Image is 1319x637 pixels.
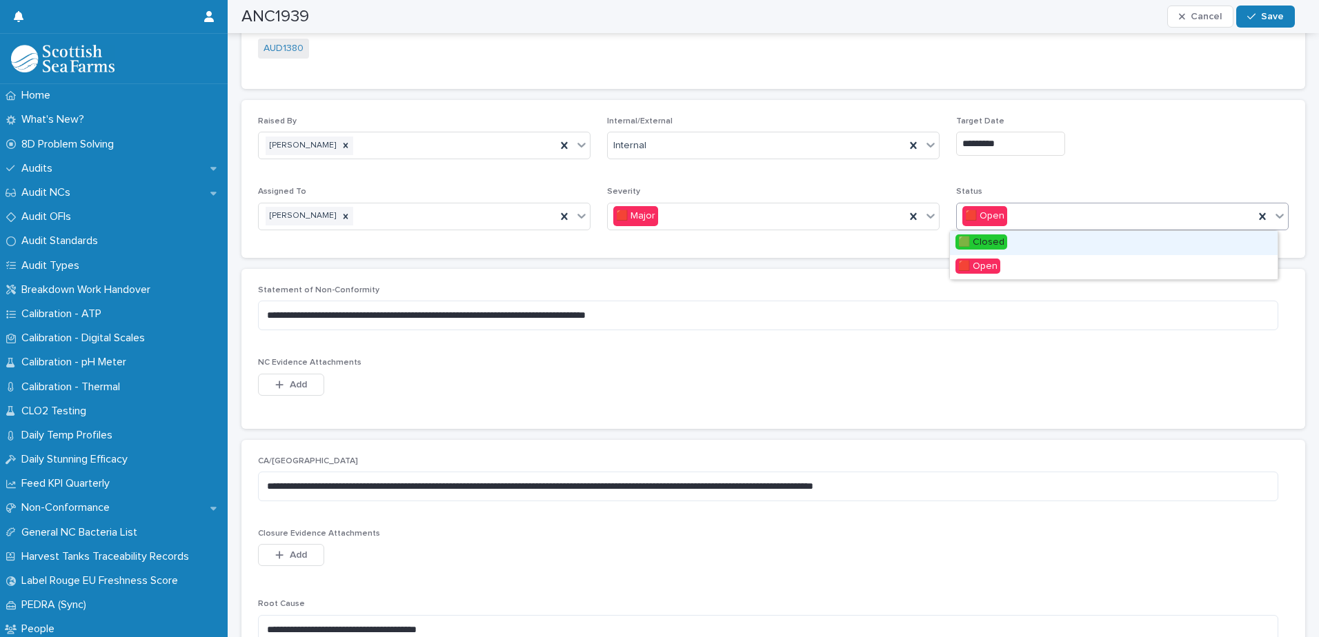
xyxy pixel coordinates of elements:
[266,207,338,225] div: [PERSON_NAME]
[956,117,1004,125] span: Target Date
[258,117,297,125] span: Raised By
[956,188,982,196] span: Status
[258,600,305,608] span: Root Cause
[258,529,380,538] span: Closure Evidence Attachments
[607,117,673,125] span: Internal/External
[11,45,115,72] img: mMrefqRFQpe26GRNOUkG
[607,188,640,196] span: Severity
[258,358,361,367] span: NC Evidence Attachments
[16,234,109,247] p: Audit Standards
[16,113,95,126] p: What's New?
[16,307,112,321] p: Calibration - ATP
[16,405,97,418] p: CLO2 Testing
[241,7,309,27] h2: ANC1939
[258,544,324,566] button: Add
[16,501,121,514] p: Non-Conformance
[16,332,156,345] p: Calibration - Digital Scales
[258,374,324,396] button: Add
[16,429,123,442] p: Daily Temp Profiles
[16,89,61,102] p: Home
[950,231,1278,255] div: 🟩 Closed
[16,550,200,563] p: Harvest Tanks Traceability Records
[258,286,379,294] span: Statement of Non-Conformity
[613,206,658,226] div: 🟥 Major
[950,255,1278,279] div: 🟥 Open
[1167,6,1233,28] button: Cancel
[955,234,1007,250] span: 🟩 Closed
[16,356,137,369] p: Calibration - pH Meter
[1191,12,1222,21] span: Cancel
[16,186,81,199] p: Audit NCs
[16,162,63,175] p: Audits
[16,598,97,611] p: PEDRA (Sync)
[1261,12,1284,21] span: Save
[16,283,161,296] p: Breakdown Work Handover
[16,477,121,490] p: Feed KPI Quarterly
[16,526,148,539] p: General NC Bacteria List
[613,139,646,153] span: Internal
[16,453,139,466] p: Daily Stunning Efficacy
[16,259,90,272] p: Audit Types
[258,457,358,465] span: CA/[GEOGRAPHIC_DATA]
[258,188,306,196] span: Assigned To
[1236,6,1295,28] button: Save
[16,623,66,636] p: People
[962,206,1007,226] div: 🟥 Open
[16,138,125,151] p: 8D Problem Solving
[16,381,131,394] p: Calibration - Thermal
[266,136,338,155] div: [PERSON_NAME]
[264,41,304,56] a: AUD1380
[16,574,189,587] p: Label Rouge EU Freshness Score
[955,259,1000,274] span: 🟥 Open
[290,380,307,390] span: Add
[290,550,307,560] span: Add
[16,210,82,223] p: Audit OFIs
